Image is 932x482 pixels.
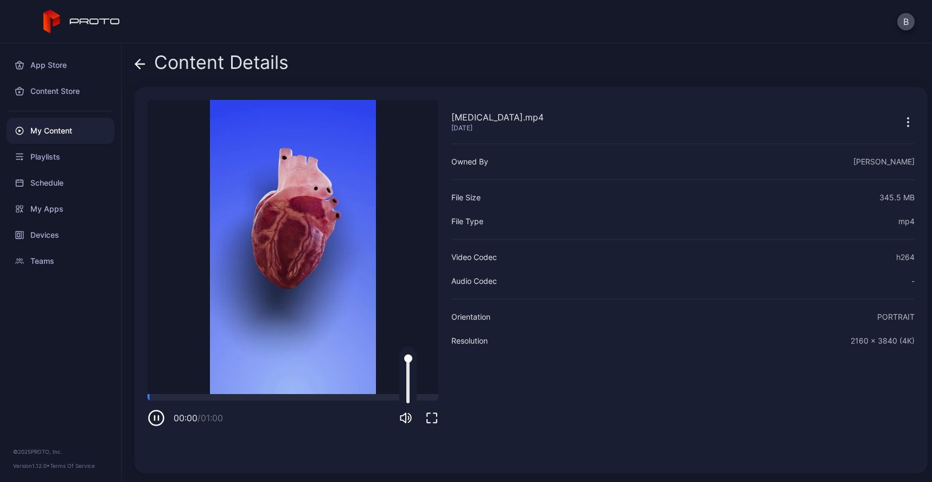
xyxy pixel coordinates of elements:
[7,248,114,274] a: Teams
[451,251,497,264] div: Video Codec
[451,155,488,168] div: Owned By
[898,215,915,228] div: mp4
[7,52,114,78] a: App Store
[7,118,114,144] a: My Content
[451,111,544,124] div: [MEDICAL_DATA].mp4
[451,334,488,347] div: Resolution
[879,191,915,204] div: 345.5 MB
[853,155,915,168] div: [PERSON_NAME]
[197,413,223,423] span: / 01:00
[896,251,915,264] div: h264
[451,275,497,288] div: Audio Codec
[451,124,544,132] div: [DATE]
[851,334,915,347] div: 2160 x 3840 (4K)
[50,462,95,469] a: Terms Of Service
[13,462,50,469] span: Version 1.12.0 •
[7,144,114,170] a: Playlists
[911,275,915,288] div: -
[877,310,915,324] div: PORTRAIT
[897,13,915,30] button: B
[7,170,114,196] a: Schedule
[7,78,114,104] a: Content Store
[451,310,490,324] div: Orientation
[451,215,483,228] div: File Type
[135,52,289,78] div: Content Details
[7,222,114,248] a: Devices
[7,196,114,222] a: My Apps
[13,447,108,456] div: © 2025 PROTO, Inc.
[451,191,481,204] div: File Size
[174,411,223,424] div: 00:00
[148,100,438,394] video: Sorry, your browser doesn‘t support embedded videos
